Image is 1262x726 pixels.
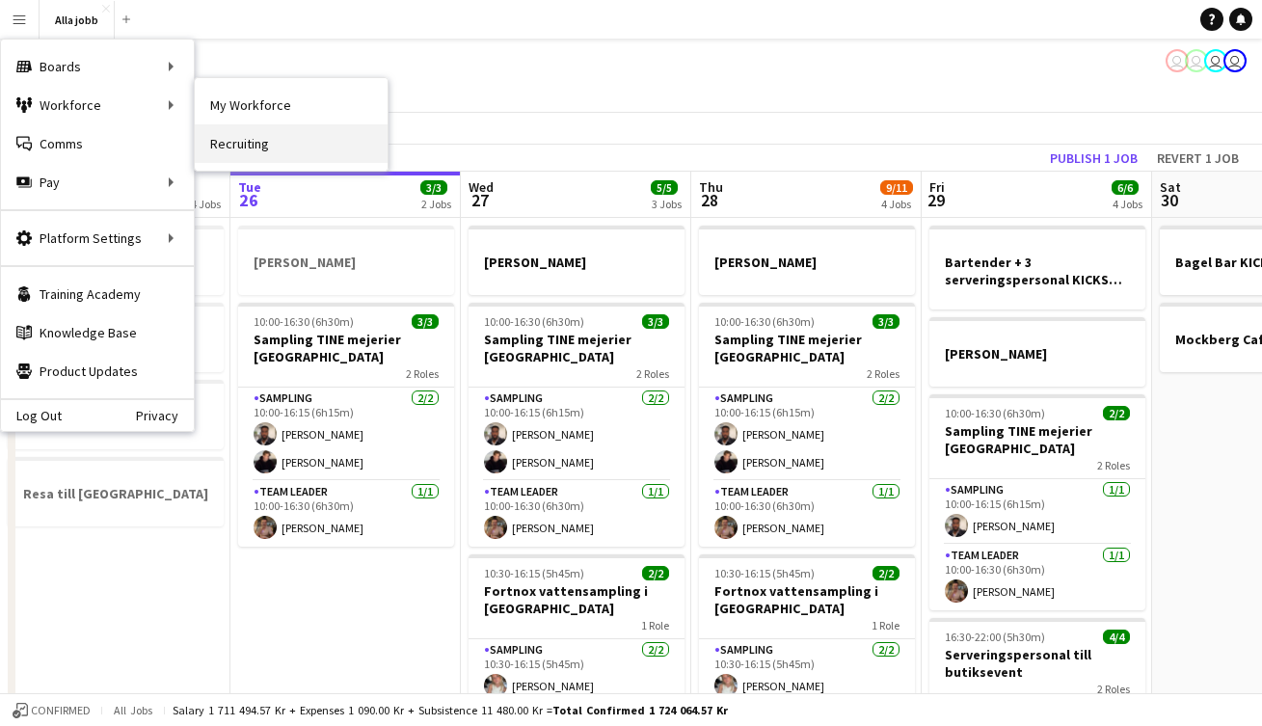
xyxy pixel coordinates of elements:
[238,178,261,196] span: Tue
[929,254,1145,288] h3: Bartender + 3 serveringspersonal KICKS Globen
[469,331,685,365] h3: Sampling TINE mejerier [GEOGRAPHIC_DATA]
[699,178,723,196] span: Thu
[929,479,1145,545] app-card-role: Sampling1/110:00-16:15 (6h15m)[PERSON_NAME]
[945,630,1045,644] span: 16:30-22:00 (5h30m)
[420,180,447,195] span: 3/3
[254,314,354,329] span: 10:00-16:30 (6h30m)
[238,226,454,295] app-job-card: [PERSON_NAME]
[1223,49,1247,72] app-user-avatar: Stina Dahl
[699,481,915,547] app-card-role: Team Leader1/110:00-16:30 (6h30m)[PERSON_NAME]
[40,1,115,39] button: Alla jobb
[1,47,194,86] div: Boards
[867,366,900,381] span: 2 Roles
[1,313,194,352] a: Knowledge Base
[929,394,1145,610] app-job-card: 10:00-16:30 (6h30m)2/2Sampling TINE mejerier [GEOGRAPHIC_DATA]2 RolesSampling1/110:00-16:15 (6h15...
[195,86,388,124] a: My Workforce
[1149,146,1247,171] button: Revert 1 job
[412,314,439,329] span: 3/3
[469,226,685,295] div: [PERSON_NAME]
[1160,178,1181,196] span: Sat
[136,408,194,423] a: Privacy
[872,618,900,632] span: 1 Role
[1,352,194,390] a: Product Updates
[873,314,900,329] span: 3/3
[1,275,194,313] a: Training Academy
[873,566,900,580] span: 2/2
[469,481,685,547] app-card-role: Team Leader1/110:00-16:30 (6h30m)[PERSON_NAME]
[714,566,815,580] span: 10:30-16:15 (5h45m)
[881,197,912,211] div: 4 Jobs
[699,226,915,295] app-job-card: [PERSON_NAME]
[929,646,1145,681] h3: Serveringspersonal till butiksevent
[10,700,94,721] button: Confirmed
[8,485,224,502] h3: Resa till [GEOGRAPHIC_DATA]
[1204,49,1227,72] app-user-avatar: August Löfgren
[421,197,451,211] div: 2 Jobs
[552,703,728,717] span: Total Confirmed 1 724 064.57 kr
[1103,630,1130,644] span: 4/4
[714,314,815,329] span: 10:00-16:30 (6h30m)
[1157,189,1181,211] span: 30
[699,582,915,617] h3: Fortnox vattensampling i [GEOGRAPHIC_DATA]
[929,422,1145,457] h3: Sampling TINE mejerier [GEOGRAPHIC_DATA]
[469,178,494,196] span: Wed
[406,366,439,381] span: 2 Roles
[641,618,669,632] span: 1 Role
[929,345,1145,363] h3: [PERSON_NAME]
[1097,458,1130,472] span: 2 Roles
[1112,180,1139,195] span: 6/6
[880,180,913,195] span: 9/11
[173,703,728,717] div: Salary 1 711 494.57 kr + Expenses 1 090.00 kr + Subsistence 11 480.00 kr =
[238,481,454,547] app-card-role: Team Leader1/110:00-16:30 (6h30m)[PERSON_NAME]
[1042,146,1145,171] button: Publish 1 job
[1,124,194,163] a: Comms
[1185,49,1208,72] app-user-avatar: Hedda Lagerbielke
[636,366,669,381] span: 2 Roles
[469,254,685,271] h3: [PERSON_NAME]
[31,704,91,717] span: Confirmed
[926,189,945,211] span: 29
[1097,682,1130,696] span: 2 Roles
[238,388,454,481] app-card-role: Sampling2/210:00-16:15 (6h15m)[PERSON_NAME][PERSON_NAME]
[929,317,1145,387] app-job-card: [PERSON_NAME]
[929,178,945,196] span: Fri
[642,314,669,329] span: 3/3
[699,254,915,271] h3: [PERSON_NAME]
[484,314,584,329] span: 10:00-16:30 (6h30m)
[1,163,194,202] div: Pay
[469,388,685,481] app-card-role: Sampling2/210:00-16:15 (6h15m)[PERSON_NAME][PERSON_NAME]
[110,703,156,717] span: All jobs
[699,331,915,365] h3: Sampling TINE mejerier [GEOGRAPHIC_DATA]
[469,582,685,617] h3: Fortnox vattensampling i [GEOGRAPHIC_DATA]
[699,388,915,481] app-card-role: Sampling2/210:00-16:15 (6h15m)[PERSON_NAME][PERSON_NAME]
[195,124,388,163] a: Recruiting
[484,566,584,580] span: 10:30-16:15 (5h45m)
[238,303,454,547] app-job-card: 10:00-16:30 (6h30m)3/3Sampling TINE mejerier [GEOGRAPHIC_DATA]2 RolesSampling2/210:00-16:15 (6h15...
[696,189,723,211] span: 28
[8,457,224,526] app-job-card: Resa till [GEOGRAPHIC_DATA]
[642,566,669,580] span: 2/2
[238,331,454,365] h3: Sampling TINE mejerier [GEOGRAPHIC_DATA]
[191,197,221,211] div: 4 Jobs
[469,303,685,547] app-job-card: 10:00-16:30 (6h30m)3/3Sampling TINE mejerier [GEOGRAPHIC_DATA]2 RolesSampling2/210:00-16:15 (6h15...
[699,303,915,547] app-job-card: 10:00-16:30 (6h30m)3/3Sampling TINE mejerier [GEOGRAPHIC_DATA]2 RolesSampling2/210:00-16:15 (6h15...
[466,189,494,211] span: 27
[1,408,62,423] a: Log Out
[1,86,194,124] div: Workforce
[235,189,261,211] span: 26
[929,226,1145,309] app-job-card: Bartender + 3 serveringspersonal KICKS Globen
[1113,197,1142,211] div: 4 Jobs
[1,219,194,257] div: Platform Settings
[1103,406,1130,420] span: 2/2
[238,254,454,271] h3: [PERSON_NAME]
[651,180,678,195] span: 5/5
